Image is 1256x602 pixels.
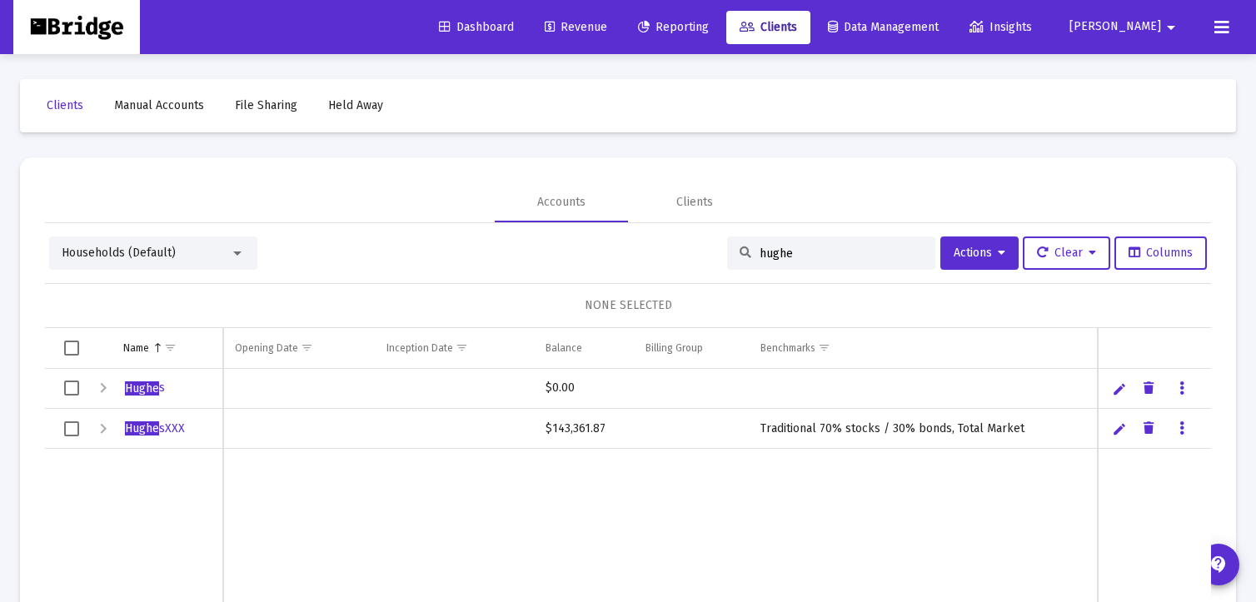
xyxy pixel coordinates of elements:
div: Balance [546,341,582,355]
a: Dashboard [426,11,527,44]
td: Column Opening Date [223,328,375,368]
span: s [125,381,165,395]
span: Insights [969,20,1032,34]
span: Clients [740,20,797,34]
span: sXXX [125,421,185,435]
td: Traditional 70% stocks / 30% bonds, Total Market [749,409,1104,449]
a: Revenue [531,11,621,44]
a: Reporting [625,11,722,44]
div: Opening Date [235,341,298,355]
td: Column Benchmarks [749,328,1104,368]
td: Column Billing Group [634,328,749,368]
mat-icon: arrow_drop_down [1161,11,1181,44]
div: Clients [676,194,713,211]
a: Edit [1112,381,1127,396]
mat-icon: contact_support [1209,555,1229,575]
span: Hughe [125,381,159,396]
span: Actions [954,246,1005,260]
span: Columns [1129,246,1193,260]
span: Manual Accounts [114,98,204,112]
td: Expand [87,369,112,409]
div: NONE SELECTED [58,297,1198,314]
a: Held Away [315,89,396,122]
div: Select all [64,341,79,356]
td: Column Inception Date [375,328,533,368]
span: Clear [1037,246,1096,260]
div: Benchmarks [760,341,815,355]
td: Column Balance [534,328,634,368]
td: Column Name [112,328,223,368]
span: Clients [47,98,83,112]
span: File Sharing [235,98,297,112]
button: Actions [940,236,1019,270]
button: Clear [1023,236,1110,270]
a: Clients [33,89,97,122]
span: Revenue [545,20,607,34]
div: Name [123,341,149,355]
span: Households (Default) [62,246,176,260]
a: Data Management [815,11,952,44]
td: Expand [87,409,112,449]
a: Manual Accounts [101,89,217,122]
input: Search [760,246,923,261]
div: Accounts [537,194,586,211]
div: $143,361.87 [546,420,622,437]
a: File Sharing [222,89,311,122]
button: Columns [1114,236,1207,270]
div: Select row [64,381,79,396]
div: Inception Date [386,341,453,355]
span: Show filter options for column 'Benchmarks' [818,341,830,354]
a: Edit [1112,421,1127,436]
span: Reporting [638,20,709,34]
div: Select row [64,421,79,436]
span: Show filter options for column 'Name' [164,341,177,354]
a: Hughes [123,376,167,401]
span: Hughe [125,421,159,435]
span: Show filter options for column 'Opening Date' [301,341,313,354]
span: [PERSON_NAME] [1069,20,1161,34]
div: Billing Group [645,341,703,355]
span: Show filter options for column 'Inception Date' [456,341,468,354]
span: Dashboard [439,20,514,34]
a: HughesXXX [123,416,187,441]
div: $0.00 [546,380,622,396]
a: Clients [726,11,810,44]
img: Dashboard [26,11,127,44]
span: Held Away [328,98,383,112]
button: [PERSON_NAME] [1049,10,1201,43]
span: Data Management [828,20,939,34]
a: Insights [956,11,1045,44]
